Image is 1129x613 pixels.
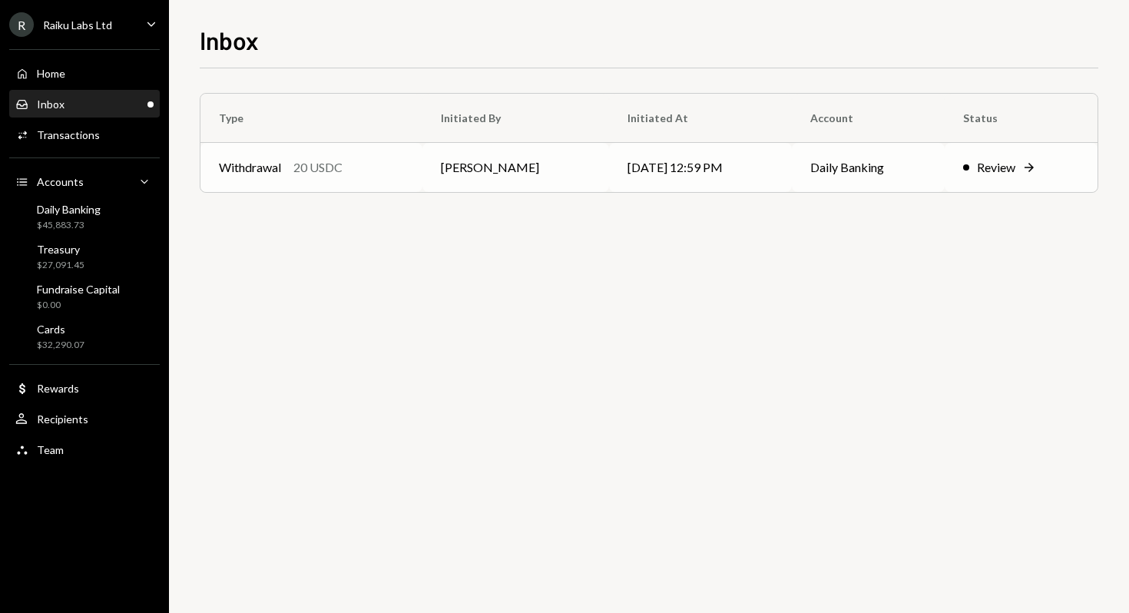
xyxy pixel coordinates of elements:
div: Review [977,158,1015,177]
div: Recipients [37,413,88,426]
td: [PERSON_NAME] [422,143,609,192]
div: Team [37,443,64,456]
div: $45,883.73 [37,219,101,232]
a: Accounts [9,167,160,195]
td: [DATE] 12:59 PM [609,143,792,192]
div: Withdrawal [219,158,281,177]
div: R [9,12,34,37]
a: Recipients [9,405,160,432]
a: Treasury$27,091.45 [9,238,160,275]
div: Inbox [37,98,65,111]
div: Fundraise Capital [37,283,120,296]
a: Team [9,436,160,463]
a: Cards$32,290.07 [9,318,160,355]
th: Account [792,94,945,143]
div: Home [37,67,65,80]
th: Status [945,94,1098,143]
div: Transactions [37,128,100,141]
div: Daily Banking [37,203,101,216]
a: Rewards [9,374,160,402]
a: Daily Banking$45,883.73 [9,198,160,235]
div: Rewards [37,382,79,395]
th: Initiated At [609,94,792,143]
a: Transactions [9,121,160,148]
div: Cards [37,323,84,336]
div: 20 USDC [293,158,343,177]
a: Home [9,59,160,87]
div: $32,290.07 [37,339,84,352]
div: $27,091.45 [37,259,84,272]
div: Treasury [37,243,84,256]
th: Initiated By [422,94,609,143]
div: $0.00 [37,299,120,312]
a: Inbox [9,90,160,118]
th: Type [200,94,422,143]
td: Daily Banking [792,143,945,192]
div: Accounts [37,175,84,188]
div: Raiku Labs Ltd [43,18,112,31]
h1: Inbox [200,25,259,55]
a: Fundraise Capital$0.00 [9,278,160,315]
